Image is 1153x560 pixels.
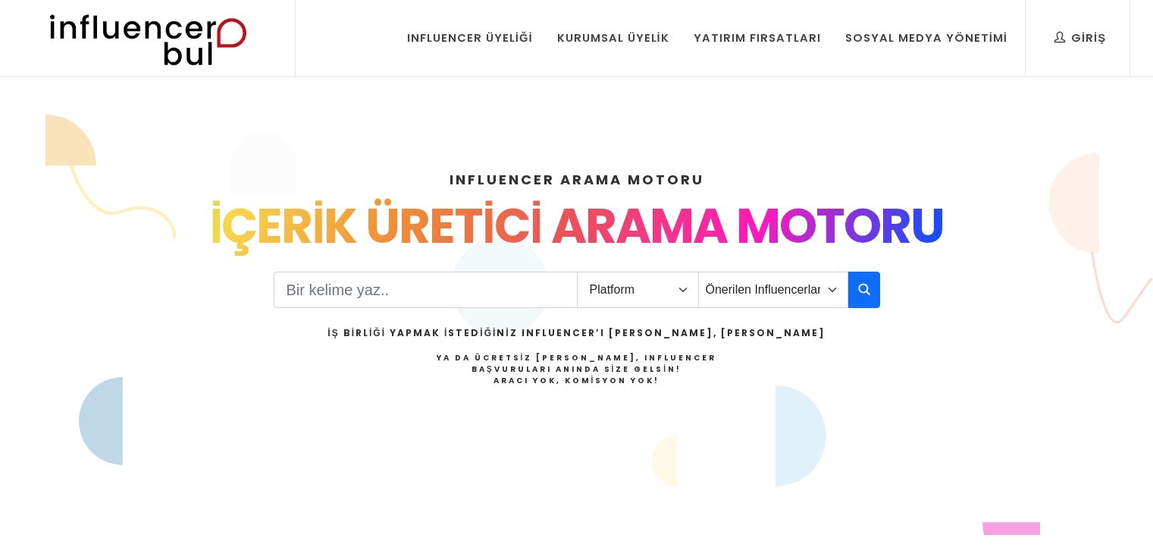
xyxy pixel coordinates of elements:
[327,352,825,386] h4: Ya da Ücretsiz [PERSON_NAME], Influencer Başvuruları Anında Size Gelsin!
[845,30,1007,46] div: Sosyal Medya Yönetimi
[274,272,578,308] input: Search
[557,30,669,46] div: Kurumsal Üyelik
[407,30,533,46] div: Influencer Üyeliği
[327,326,825,340] h2: İş Birliği Yapmak İstediğiniz Influencer’ı [PERSON_NAME], [PERSON_NAME]
[86,190,1068,263] div: İÇERİK ÜRETİCİ ARAMA MOTORU
[694,30,821,46] div: Yatırım Fırsatları
[493,375,660,386] strong: Aracı Yok, Komisyon Yok!
[86,169,1068,190] h4: INFLUENCER ARAMA MOTORU
[1054,30,1106,46] div: Giriş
